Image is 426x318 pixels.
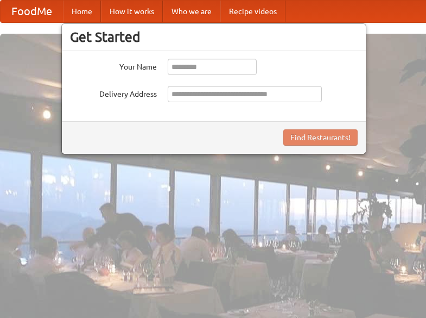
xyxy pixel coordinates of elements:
[70,59,157,72] label: Your Name
[1,1,63,22] a: FoodMe
[101,1,163,22] a: How it works
[70,86,157,99] label: Delivery Address
[283,129,358,146] button: Find Restaurants!
[63,1,101,22] a: Home
[220,1,285,22] a: Recipe videos
[70,29,358,45] h3: Get Started
[163,1,220,22] a: Who we are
